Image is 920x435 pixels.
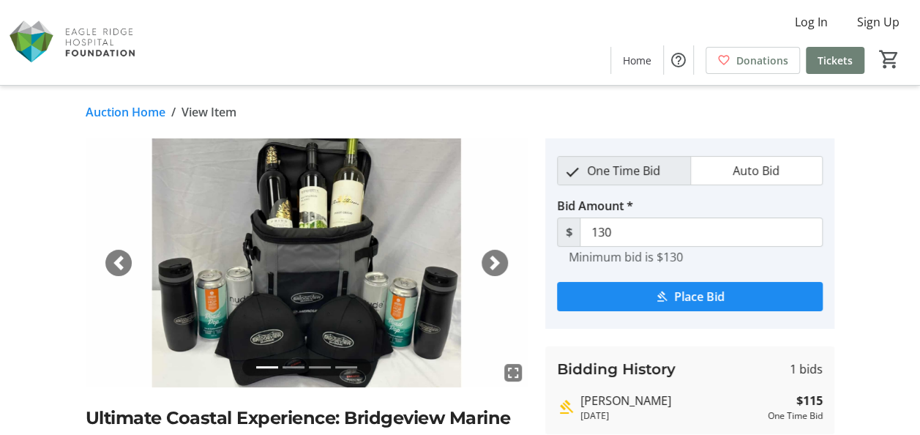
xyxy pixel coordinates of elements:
div: [PERSON_NAME] [580,392,762,409]
button: Cart [876,46,902,72]
button: Sign Up [845,10,911,34]
a: Auction Home [86,103,165,121]
span: Tickets [818,53,853,68]
button: Place Bid [557,282,823,311]
span: Auto Bid [724,157,788,185]
h3: Bidding History [557,358,676,380]
span: Donations [736,53,788,68]
span: 1 bids [790,360,823,378]
span: / [171,103,176,121]
a: Donations [706,47,800,74]
mat-icon: fullscreen [504,364,522,382]
span: One Time Bid [578,157,669,185]
span: Log In [795,13,828,31]
span: Home [623,53,651,68]
a: Tickets [806,47,864,74]
button: Log In [783,10,839,34]
span: Sign Up [857,13,900,31]
tr-hint: Minimum bid is $130 [569,250,683,264]
div: [DATE] [580,409,762,423]
label: Bid Amount * [557,197,633,215]
span: View Item [182,103,236,121]
span: Place Bid [674,288,725,305]
img: Eagle Ridge Hospital Foundation's Logo [9,6,139,79]
mat-icon: Highest bid [557,398,575,416]
img: Image [86,138,528,387]
span: $ [557,218,580,247]
a: Home [611,47,663,74]
button: Help [664,45,693,75]
div: One Time Bid [768,409,823,423]
strong: $115 [796,392,823,409]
